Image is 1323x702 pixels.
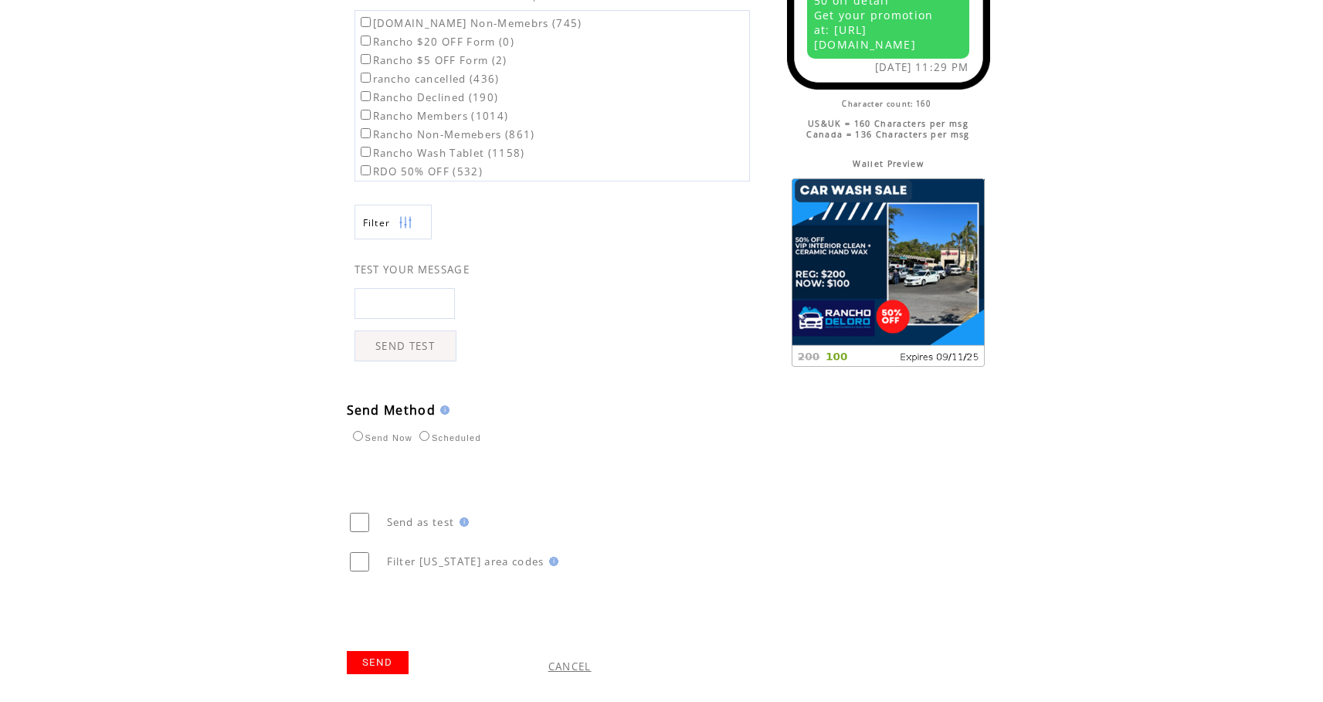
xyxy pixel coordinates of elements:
label: rancho cancelled (436) [358,72,500,86]
span: [DATE] 11:29 PM [875,60,969,74]
label: Rancho Non-Memebers (861) [358,127,535,141]
input: [DOMAIN_NAME] Non-Memebrs (745) [361,17,371,27]
span: Show filters [363,216,391,229]
span: Send as test [387,515,455,529]
img: filters.png [399,205,412,240]
label: RDO 50% OFF (532) [358,164,483,178]
span: Filter [US_STATE] area codes [387,554,544,568]
label: Send Now [349,433,412,443]
a: CANCEL [548,660,592,673]
img: help.gif [455,517,469,527]
label: Rancho Wash Tablet (1158) [358,146,525,160]
input: Send Now [353,431,363,441]
img: images [792,178,985,367]
span: TEST YOUR MESSAGE [354,263,470,276]
input: Rancho $5 OFF Form (2) [361,54,371,64]
input: Rancho Members (1014) [361,110,371,120]
a: SEND [347,651,409,674]
input: Scheduled [419,431,429,441]
input: Rancho Non-Memebers (861) [361,128,371,138]
span: Canada = 136 Characters per msg [806,129,969,140]
input: Rancho Declined (190) [361,91,371,101]
input: Rancho $20 OFF Form (0) [361,36,371,46]
span: Send Method [347,402,436,419]
span: Wallet Preview [853,158,924,169]
input: RDO 50% OFF (532) [361,165,371,175]
img: help.gif [544,557,558,566]
a: Filter [354,205,432,239]
label: Rancho $5 OFF Form (2) [358,53,507,67]
label: Scheduled [416,433,481,443]
span: Character count: 160 [842,99,931,109]
a: SEND TEST [354,331,456,361]
input: Rancho Wash Tablet (1158) [361,147,371,157]
label: Rancho Declined (190) [358,90,499,104]
label: Rancho Members (1014) [358,109,509,123]
label: [DOMAIN_NAME] Non-Memebrs (745) [358,16,582,30]
img: help.gif [436,405,449,415]
label: Rancho $20 OFF Form (0) [358,35,515,49]
span: US&UK = 160 Characters per msg [808,118,969,129]
input: rancho cancelled (436) [361,73,371,83]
